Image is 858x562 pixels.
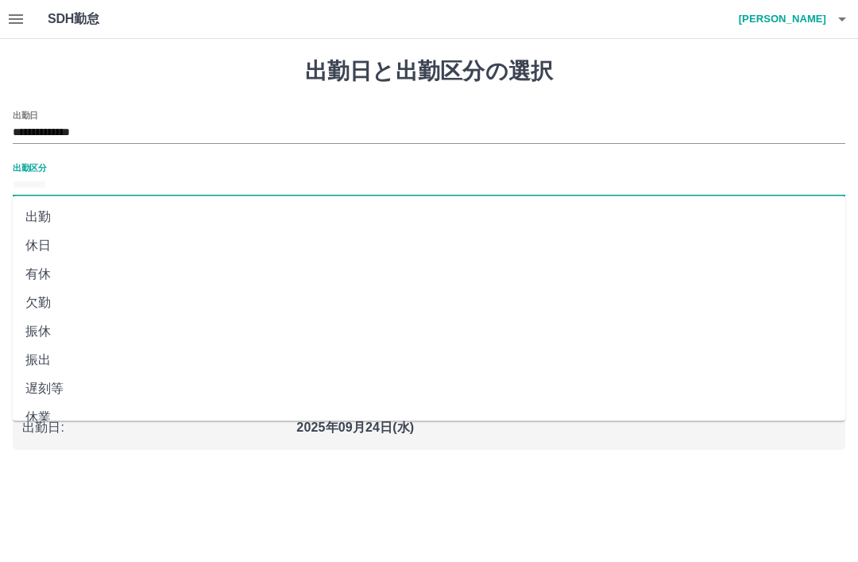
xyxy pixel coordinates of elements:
li: 休日 [13,231,845,260]
h1: 出勤日と出勤区分の選択 [13,58,845,85]
p: 出勤日 : [22,418,287,437]
label: 出勤区分 [13,161,46,173]
label: 出勤日 [13,109,38,121]
li: 振出 [13,346,845,374]
li: 有休 [13,260,845,289]
li: 欠勤 [13,289,845,317]
li: 出勤 [13,203,845,231]
b: 2025年09月24日(水) [296,421,414,434]
li: 振休 [13,317,845,346]
li: 遅刻等 [13,374,845,403]
li: 休業 [13,403,845,432]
